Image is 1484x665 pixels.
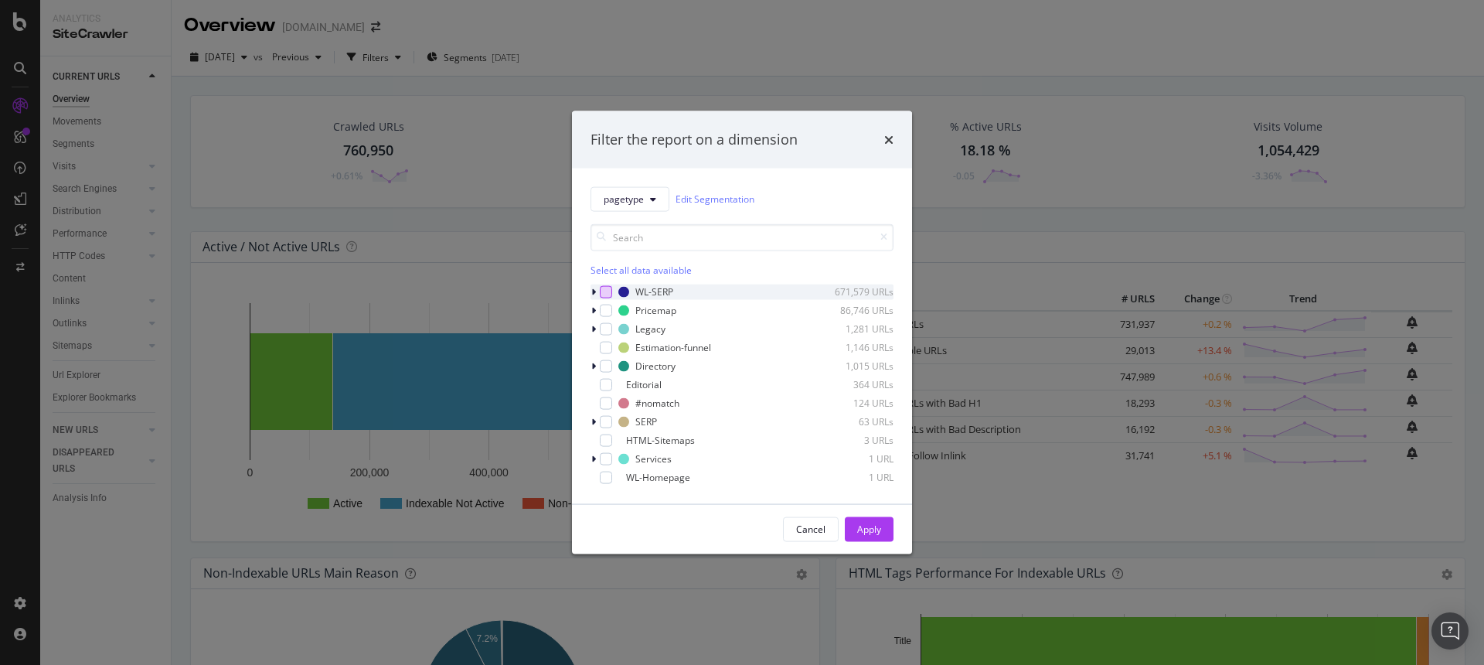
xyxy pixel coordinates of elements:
[635,452,672,465] div: Services
[818,471,893,484] div: 1 URL
[572,111,912,554] div: modal
[626,471,690,484] div: WL-Homepage
[635,285,673,298] div: WL-SERP
[857,523,881,536] div: Apply
[635,322,665,336] div: Legacy
[635,397,679,410] div: #nomatch
[591,263,893,276] div: Select all data available
[818,397,893,410] div: 124 URLs
[635,415,657,428] div: SERP
[626,434,695,447] div: HTML-Sitemaps
[591,223,893,251] input: Search
[818,285,893,298] div: 671,579 URLs
[818,434,893,447] div: 3 URLs
[818,452,893,465] div: 1 URL
[635,360,676,373] div: Directory
[604,193,644,206] span: pagetype
[818,415,893,428] div: 63 URLs
[796,523,825,536] div: Cancel
[626,378,662,391] div: Editorial
[818,360,893,373] div: 1,015 URLs
[818,341,893,354] div: 1,146 URLs
[818,322,893,336] div: 1,281 URLs
[591,130,798,150] div: Filter the report on a dimension
[676,191,754,207] a: Edit Segmentation
[591,186,669,211] button: pagetype
[1431,612,1469,650] div: Open Intercom Messenger
[635,304,676,317] div: Pricemap
[818,378,893,391] div: 364 URLs
[635,341,711,354] div: Estimation-funnel
[884,130,893,150] div: times
[845,517,893,541] button: Apply
[783,517,839,541] button: Cancel
[818,304,893,317] div: 86,746 URLs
